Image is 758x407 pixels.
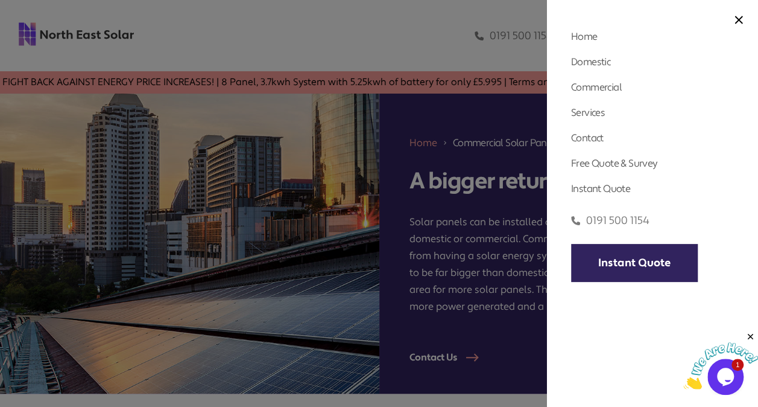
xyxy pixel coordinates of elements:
a: Free Quote & Survey [571,157,658,170]
a: Contact [571,132,604,144]
a: Services [571,106,605,119]
iframe: chat widget [683,332,758,389]
a: Commercial [571,81,622,94]
a: 0191 500 1154 [571,214,649,228]
a: Domestic [571,56,610,68]
a: Instant Quote [571,182,630,195]
a: Home [571,30,598,43]
img: phone icon [571,214,580,228]
a: Instant Quote [571,244,698,282]
img: close icon [734,16,743,24]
